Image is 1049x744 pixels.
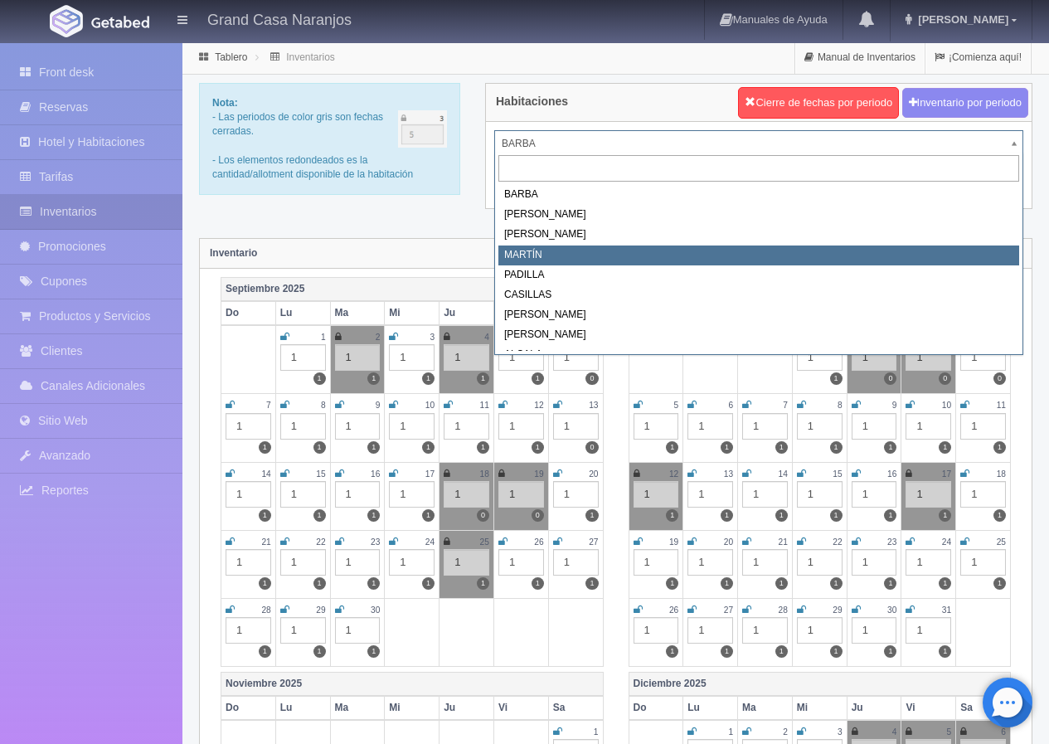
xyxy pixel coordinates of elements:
[498,246,1019,265] div: MARTÍN
[498,345,1019,365] div: ALCALA
[498,225,1019,245] div: [PERSON_NAME]
[498,285,1019,305] div: CASILLAS
[498,205,1019,225] div: [PERSON_NAME]
[498,185,1019,205] div: BARBA
[498,325,1019,345] div: [PERSON_NAME]
[498,265,1019,285] div: PADILLA
[498,305,1019,325] div: [PERSON_NAME]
